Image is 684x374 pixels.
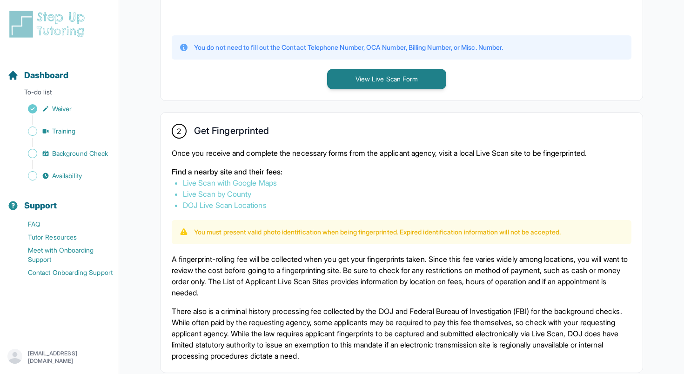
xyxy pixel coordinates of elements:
[7,349,111,366] button: [EMAIL_ADDRESS][DOMAIN_NAME]
[7,231,119,244] a: Tutor Resources
[172,147,631,159] p: Once you receive and complete the necessary forms from the applicant agency, visit a local Live S...
[52,149,108,158] span: Background Check
[7,218,119,231] a: FAQ
[183,178,277,187] a: Live Scan with Google Maps
[183,189,251,199] a: Live Scan by County
[7,9,90,39] img: logo
[7,266,119,279] a: Contact Onboarding Support
[194,227,561,237] p: You must present valid photo identification when being fingerprinted. Expired identification info...
[327,69,446,89] button: View Live Scan Form
[24,69,68,82] span: Dashboard
[7,125,119,138] a: Training
[7,69,68,82] a: Dashboard
[7,102,119,115] a: Waiver
[4,54,115,86] button: Dashboard
[172,306,631,361] p: There also is a criminal history processing fee collected by the DOJ and Federal Bureau of Invest...
[177,126,181,137] span: 2
[194,43,503,52] p: You do not need to fill out the Contact Telephone Number, OCA Number, Billing Number, or Misc. Nu...
[7,169,119,182] a: Availability
[327,74,446,83] a: View Live Scan Form
[4,87,115,100] p: To-do list
[28,350,111,365] p: [EMAIL_ADDRESS][DOMAIN_NAME]
[4,184,115,216] button: Support
[194,125,269,140] h2: Get Fingerprinted
[172,166,631,177] p: Find a nearby site and their fees:
[7,147,119,160] a: Background Check
[52,127,76,136] span: Training
[52,104,72,114] span: Waiver
[172,254,631,298] p: A fingerprint-rolling fee will be collected when you get your fingerprints taken. Since this fee ...
[24,199,57,212] span: Support
[7,244,119,266] a: Meet with Onboarding Support
[52,171,82,180] span: Availability
[183,200,267,210] a: DOJ Live Scan Locations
